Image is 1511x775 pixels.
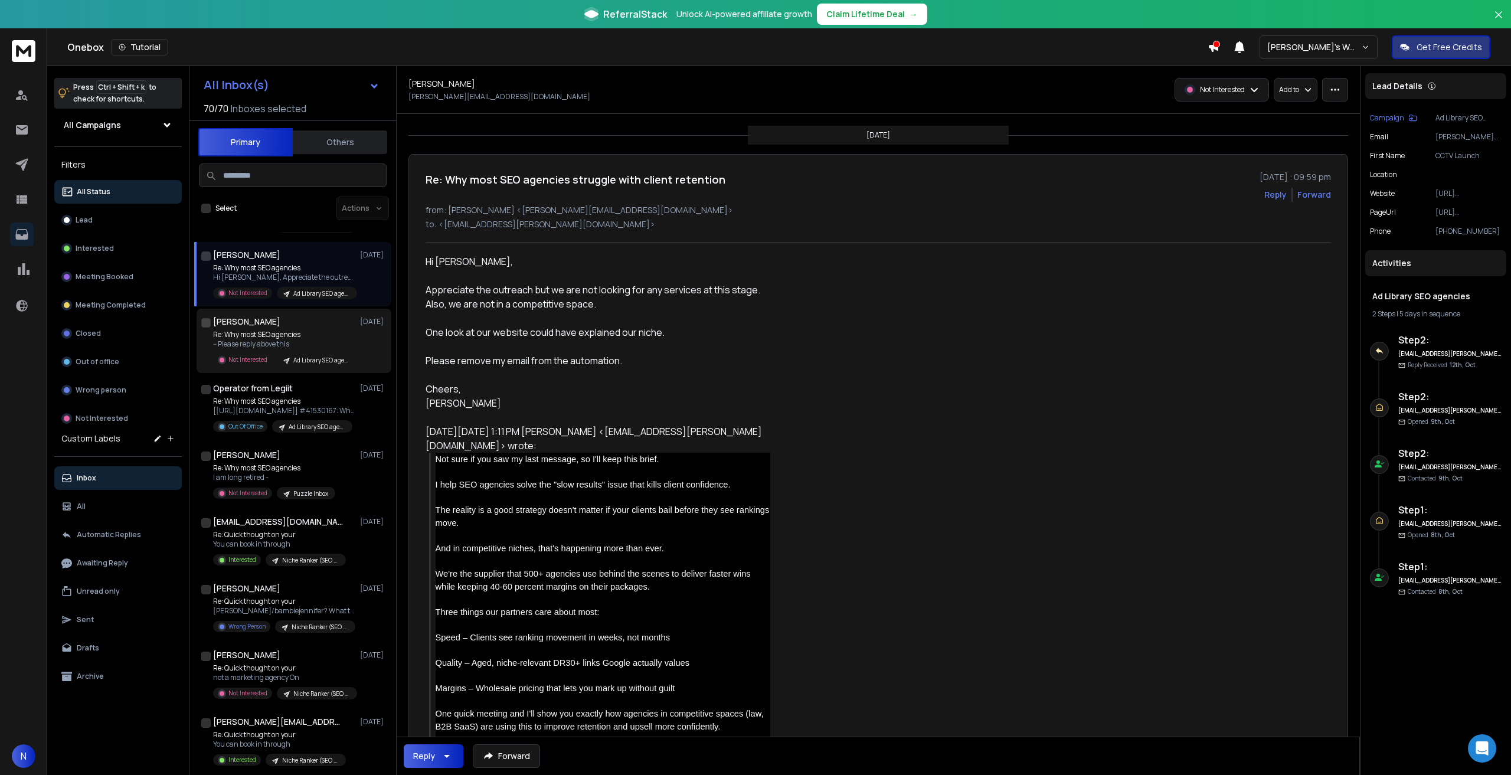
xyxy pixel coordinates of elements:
[228,355,267,364] p: Not Interested
[426,382,770,396] div: Cheers,
[198,128,293,156] button: Primary
[213,406,355,416] p: [[URL][DOMAIN_NAME]] #41530167: Why most SEO agencies
[213,249,280,261] h1: [PERSON_NAME]
[77,530,141,539] p: Automatic Replies
[360,384,387,393] p: [DATE]
[293,489,328,498] p: Puzzle Inbox
[194,73,389,97] button: All Inbox(s)
[436,709,766,731] span: One quick meeting and I'll show you exactly how agencies in competitive spaces (law, B2B SaaS) ar...
[1260,171,1331,183] p: [DATE] : 09:59 pm
[603,7,667,21] span: ReferralStack
[231,102,306,116] h3: Inboxes selected
[426,396,770,410] div: [PERSON_NAME]
[426,254,770,410] div: Hi [PERSON_NAME],
[213,673,355,682] p: not a marketing agency On
[1372,309,1395,319] span: 2 Steps
[76,215,93,225] p: Lead
[228,422,263,431] p: Out Of Office
[1438,474,1463,482] span: 9th, Oct
[213,597,355,606] p: Re: Quick thought on your
[817,4,927,25] button: Claim Lifetime Deal→
[360,717,387,727] p: [DATE]
[54,665,182,688] button: Archive
[213,516,343,528] h1: [EMAIL_ADDRESS][DOMAIN_NAME]
[1468,734,1496,763] div: Open Intercom Messenger
[1408,361,1476,369] p: Reply Received
[473,744,540,768] button: Forward
[76,357,119,367] p: Out of office
[360,250,387,260] p: [DATE]
[54,265,182,289] button: Meeting Booked
[76,329,101,338] p: Closed
[1408,474,1463,483] p: Contacted
[204,79,269,91] h1: All Inbox(s)
[213,530,346,539] p: Re: Quick thought on your
[1408,531,1455,539] p: Opened
[1200,85,1245,94] p: Not Interested
[1279,85,1299,94] p: Add to
[215,204,237,213] label: Select
[76,385,126,395] p: Wrong person
[1370,170,1397,179] p: location
[1408,417,1455,426] p: Opened
[676,8,812,20] p: Unlock AI-powered affiliate growth
[54,551,182,575] button: Awaiting Reply
[436,454,659,464] span: Not sure if you saw my last message, so I'll keep this brief.
[1431,417,1455,426] span: 9th, Oct
[1392,35,1490,59] button: Get Free Credits
[1398,463,1502,472] h6: [EMAIL_ADDRESS][PERSON_NAME][DOMAIN_NAME]
[1398,349,1502,358] h6: [EMAIL_ADDRESS][PERSON_NAME][DOMAIN_NAME]
[910,8,918,20] span: →
[426,424,770,453] div: [DATE][DATE] 1:11 PM [PERSON_NAME] <[EMAIL_ADDRESS][PERSON_NAME][DOMAIN_NAME]> wrote:
[213,339,355,349] p: -- Please reply above this
[1370,227,1391,236] p: Phone
[54,636,182,660] button: Drafts
[1431,531,1455,539] span: 8th, Oct
[436,684,675,693] span: Margins – Wholesale pricing that lets you mark up without guilt
[1417,41,1482,53] p: Get Free Credits
[1398,503,1502,517] h6: Step 1 :
[282,556,339,565] p: Niche Ranker (SEO agencies)
[54,322,182,345] button: Closed
[1435,189,1502,198] p: [URL][DOMAIN_NAME]
[228,555,256,564] p: Interested
[436,480,731,489] span: I help SEO agencies solve the "slow results" issue that kills client confidence.
[1370,208,1396,217] p: pageUrl
[228,756,256,764] p: Interested
[426,325,770,339] div: One look at our website could have explained our niche.
[77,502,86,511] p: All
[426,204,1331,216] p: from: [PERSON_NAME] <[PERSON_NAME][EMAIL_ADDRESS][DOMAIN_NAME]>
[54,523,182,547] button: Automatic Replies
[54,113,182,137] button: All Campaigns
[204,102,228,116] span: 70 / 70
[77,643,99,653] p: Drafts
[213,583,280,594] h1: [PERSON_NAME]
[228,689,267,698] p: Not Interested
[408,78,475,90] h1: [PERSON_NAME]
[213,397,355,406] p: Re: Why most SEO agencies
[77,558,128,568] p: Awaiting Reply
[1264,189,1287,201] button: Reply
[54,237,182,260] button: Interested
[54,156,182,173] h3: Filters
[1370,113,1417,123] button: Campaign
[111,39,168,55] button: Tutorial
[1435,113,1502,123] p: Ad Library SEO agencies
[293,356,350,365] p: Ad Library SEO agencies
[1398,576,1502,585] h6: [EMAIL_ADDRESS][PERSON_NAME][DOMAIN_NAME]
[1370,132,1388,142] p: Email
[213,463,335,473] p: Re: Why most SEO agencies
[1372,80,1422,92] p: Lead Details
[436,607,600,617] span: Three things our partners care about most:
[54,293,182,317] button: Meeting Completed
[213,273,355,282] p: Hi [PERSON_NAME], Appreciate the outreach
[282,756,339,765] p: Niche Ranker (SEO agencies)
[228,622,266,631] p: Wrong Person
[213,330,355,339] p: Re: Why most SEO agencies
[213,663,355,673] p: Re: Quick thought on your
[77,672,104,681] p: Archive
[76,414,128,423] p: Not Interested
[228,489,267,498] p: Not Interested
[12,744,35,768] button: N
[1398,333,1502,347] h6: Step 2 :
